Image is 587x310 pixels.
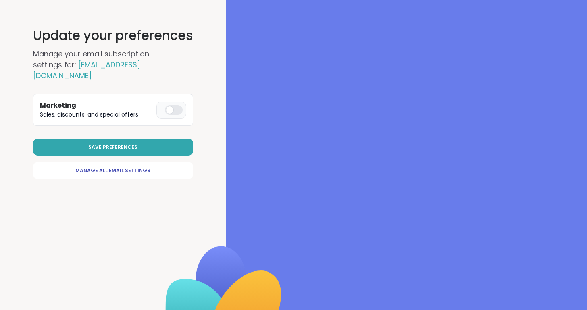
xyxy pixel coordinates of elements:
span: Manage All Email Settings [75,167,150,174]
h3: Marketing [40,101,153,110]
h1: Update your preferences [33,26,193,45]
p: Sales, discounts, and special offers [40,110,153,119]
span: Save Preferences [88,144,137,151]
h2: Manage your email subscription settings for: [33,48,178,81]
span: [EMAIL_ADDRESS][DOMAIN_NAME] [33,60,140,81]
a: Manage All Email Settings [33,162,193,179]
button: Save Preferences [33,139,193,156]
